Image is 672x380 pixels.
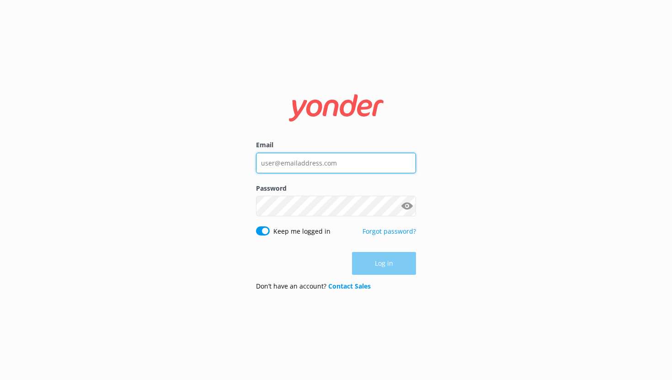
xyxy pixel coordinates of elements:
a: Forgot password? [363,227,416,235]
label: Email [256,140,416,150]
button: Show password [398,197,416,215]
input: user@emailaddress.com [256,153,416,173]
p: Don’t have an account? [256,281,371,291]
a: Contact Sales [328,282,371,290]
label: Keep me logged in [273,226,331,236]
label: Password [256,183,416,193]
